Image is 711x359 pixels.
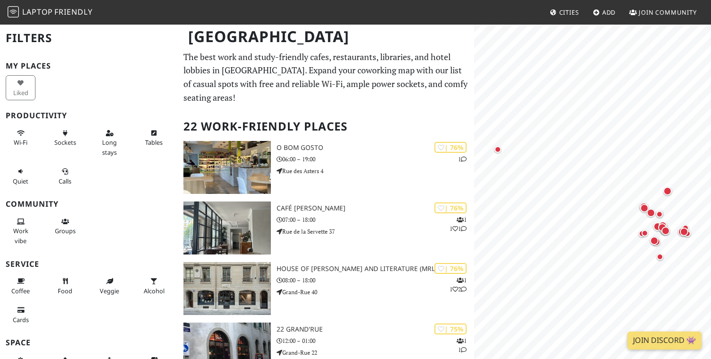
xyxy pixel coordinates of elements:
[8,4,93,21] a: LaptopFriendly LaptopFriendly
[625,4,701,21] a: Join Community
[457,336,467,354] p: 1 1
[546,4,583,21] a: Cities
[627,332,702,350] a: Join Discord 👾
[183,141,271,194] img: O Bom Gosto
[183,112,468,141] h2: 22 Work-Friendly Places
[277,348,474,357] p: Grand-Rue 22
[54,7,92,17] span: Friendly
[492,144,503,155] div: Map marker
[22,7,53,17] span: Laptop
[6,273,35,298] button: Coffee
[639,8,697,17] span: Join Community
[95,125,124,160] button: Long stays
[6,61,172,70] h3: My Places
[659,225,672,237] div: Map marker
[277,265,474,273] h3: House of [PERSON_NAME] and Literature (MRL)
[178,141,474,194] a: O Bom Gosto | 76% 1 O Bom Gosto 06:00 – 19:00 Rue des Asters 4
[100,287,119,295] span: Veggie
[8,6,19,18] img: LaptopFriendly
[277,144,474,152] h3: O Bom Gosto
[6,260,172,269] h3: Service
[654,208,665,219] div: Map marker
[102,138,117,156] span: Long stays
[661,185,674,197] div: Map marker
[54,138,76,147] span: Power sockets
[50,164,80,189] button: Calls
[6,200,172,209] h3: Community
[638,202,650,214] div: Map marker
[656,221,668,234] div: Map marker
[6,125,35,150] button: Wi-Fi
[559,8,579,17] span: Cities
[277,204,474,212] h3: Café [PERSON_NAME]
[682,228,693,239] div: Map marker
[450,276,467,294] p: 1 1 2
[602,8,616,17] span: Add
[277,336,474,345] p: 12:00 – 01:00
[6,302,35,327] button: Cards
[50,214,80,239] button: Groups
[139,125,169,150] button: Tables
[277,325,474,333] h3: 22 grand'rue
[144,287,165,295] span: Alcohol
[183,50,468,105] p: The best work and study-friendly cafes, restaurants, libraries, and hotel lobbies in [GEOGRAPHIC_...
[13,315,29,324] span: Credit cards
[450,215,467,233] p: 1 1 1
[183,262,271,315] img: House of Rousseau and Literature (MRL)
[654,209,665,220] div: Map marker
[645,207,657,219] div: Map marker
[6,164,35,189] button: Quiet
[654,251,666,263] div: Map marker
[657,219,669,232] div: Map marker
[11,287,30,295] span: Coffee
[6,338,172,347] h3: Space
[277,166,474,175] p: Rue des Asters 4
[178,201,474,254] a: Café Bourdon | 76% 111 Café [PERSON_NAME] 07:00 – 18:00 Rue de la Servette 37
[6,214,35,248] button: Work vibe
[95,273,124,298] button: Veggie
[277,288,474,297] p: Grand-Rue 40
[676,226,688,238] div: Map marker
[181,24,472,50] h1: [GEOGRAPHIC_DATA]
[145,138,163,147] span: Work-friendly tables
[55,227,76,235] span: Group tables
[650,236,662,248] div: Map marker
[277,276,474,285] p: 08:00 – 18:00
[183,201,271,254] img: Café Bourdon
[277,227,474,236] p: Rue de la Servette 37
[277,215,474,224] p: 07:00 – 18:00
[680,222,691,234] div: Map marker
[434,263,467,274] div: | 76%
[434,324,467,334] div: | 75%
[458,155,467,164] p: 1
[14,138,27,147] span: Stable Wi-Fi
[648,235,660,247] div: Map marker
[589,4,620,21] a: Add
[434,142,467,153] div: | 76%
[277,155,474,164] p: 06:00 – 19:00
[638,201,650,213] div: Map marker
[6,24,172,53] h2: Filters
[50,273,80,298] button: Food
[434,202,467,213] div: | 76%
[59,177,71,185] span: Video/audio calls
[50,125,80,150] button: Sockets
[678,226,690,238] div: Map marker
[651,220,664,233] div: Map marker
[58,287,72,295] span: Food
[639,228,650,239] div: Map marker
[178,262,474,315] a: House of Rousseau and Literature (MRL) | 76% 112 House of [PERSON_NAME] and Literature (MRL) 08:0...
[658,224,670,236] div: Map marker
[13,177,28,185] span: Quiet
[6,111,172,120] h3: Productivity
[139,273,169,298] button: Alcohol
[13,227,28,245] span: People working
[636,228,648,239] div: Map marker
